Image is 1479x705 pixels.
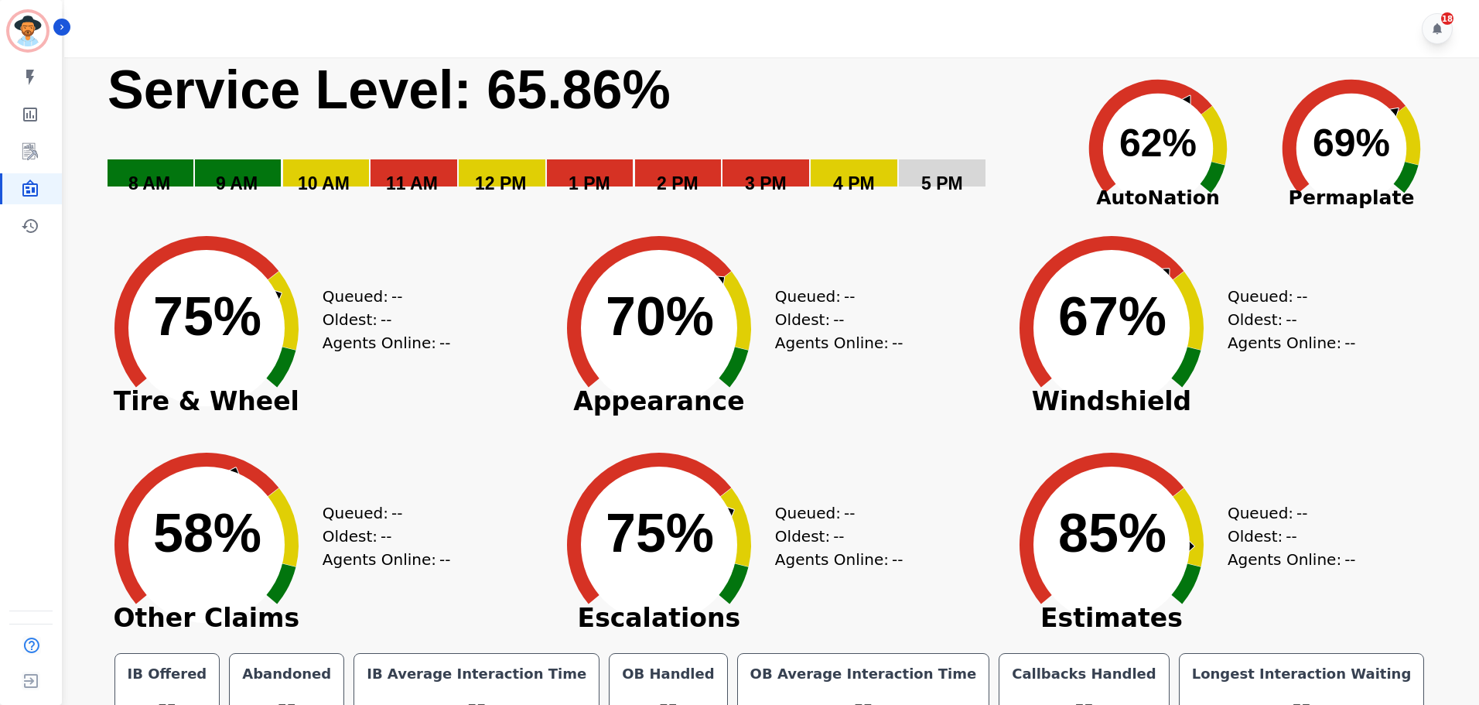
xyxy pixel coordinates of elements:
div: IB Offered [125,663,210,685]
text: 69% [1313,121,1390,165]
span: -- [1286,308,1296,331]
div: Queued: [775,501,891,525]
div: Queued: [323,285,439,308]
span: Permaplate [1255,183,1448,213]
text: 62% [1119,121,1197,165]
text: 1 PM [569,173,610,193]
span: -- [892,331,903,354]
span: -- [892,548,903,571]
span: -- [391,285,402,308]
span: -- [1344,331,1355,354]
span: Tire & Wheel [91,394,323,409]
span: -- [439,331,450,354]
text: 70% [606,286,714,347]
text: 5 PM [921,173,963,193]
text: 11 AM [386,173,438,193]
div: Oldest: [323,525,439,548]
div: Abandoned [239,663,334,685]
text: 75% [606,503,714,563]
span: Windshield [996,394,1228,409]
div: Agents Online: [775,331,907,354]
div: Oldest: [775,308,891,331]
div: Oldest: [1228,525,1344,548]
span: -- [381,525,391,548]
text: 75% [153,286,261,347]
text: 9 AM [216,173,258,193]
text: 2 PM [657,173,699,193]
span: -- [1286,525,1296,548]
div: Oldest: [1228,308,1344,331]
text: 12 PM [475,173,526,193]
span: -- [1296,285,1307,308]
text: 10 AM [298,173,350,193]
div: Longest Interaction Waiting [1189,663,1415,685]
span: -- [1296,501,1307,525]
span: -- [844,285,855,308]
text: 67% [1058,286,1166,347]
div: Oldest: [323,308,439,331]
div: Queued: [1228,501,1344,525]
div: Agents Online: [775,548,907,571]
text: 4 PM [833,173,875,193]
span: -- [833,525,844,548]
text: 8 AM [128,173,170,193]
div: Agents Online: [1228,548,1359,571]
text: Service Level: 65.86% [108,60,671,120]
div: 18 [1441,12,1453,25]
svg: Service Level: 0% [106,57,1058,216]
span: -- [1344,548,1355,571]
div: Agents Online: [1228,331,1359,354]
div: Callbacks Handled [1009,663,1160,685]
span: Estimates [996,611,1228,626]
span: Escalations [543,611,775,626]
span: Appearance [543,394,775,409]
div: IB Average Interaction Time [364,663,589,685]
div: Queued: [1228,285,1344,308]
span: -- [381,308,391,331]
div: OB Handled [619,663,717,685]
span: AutoNation [1061,183,1255,213]
div: Queued: [323,501,439,525]
div: Agents Online: [323,548,454,571]
img: Bordered avatar [9,12,46,50]
div: OB Average Interaction Time [747,663,980,685]
span: -- [439,548,450,571]
text: 58% [153,503,261,563]
div: Oldest: [775,525,891,548]
text: 3 PM [745,173,787,193]
span: -- [391,501,402,525]
span: -- [833,308,844,331]
div: Queued: [775,285,891,308]
text: 85% [1058,503,1166,563]
span: Other Claims [91,611,323,626]
div: Agents Online: [323,331,454,354]
span: -- [844,501,855,525]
